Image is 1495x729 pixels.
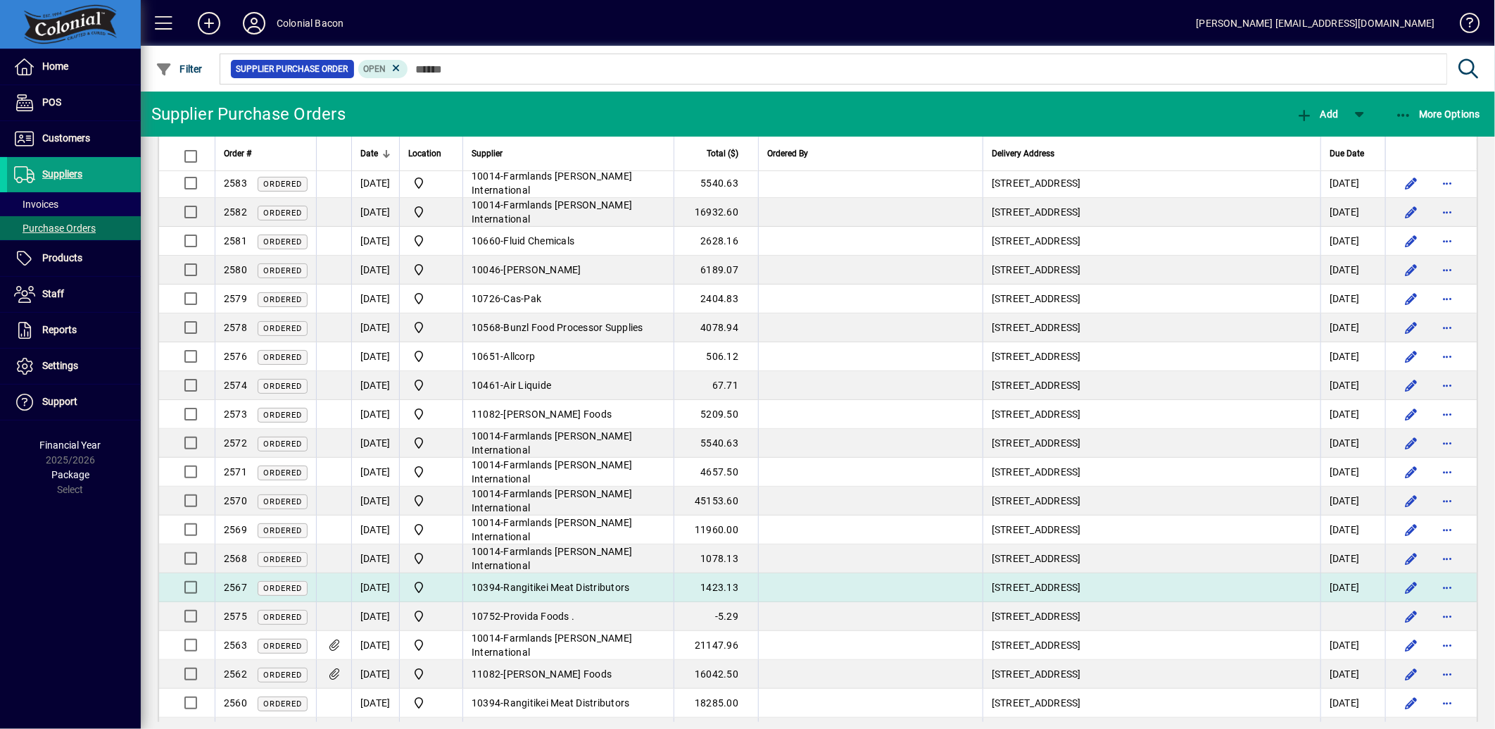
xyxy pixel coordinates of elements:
[7,49,141,85] a: Home
[767,146,974,161] div: Ordered By
[983,516,1320,544] td: [STREET_ADDRESS]
[224,524,247,535] span: 2569
[224,668,247,680] span: 2562
[408,348,454,365] span: Colonial Bacon
[408,406,454,423] span: Colonial Bacon
[983,342,1320,371] td: [STREET_ADDRESS]
[1437,634,1459,656] button: More options
[462,458,674,487] td: -
[1437,374,1459,397] button: More options
[408,175,454,192] span: Colonial Bacon
[7,349,141,384] a: Settings
[472,430,500,442] span: 10014
[462,371,674,400] td: -
[1437,345,1459,368] button: More options
[472,264,500,275] span: 10046
[351,256,399,285] td: [DATE]
[408,637,454,654] span: Colonial Bacon
[983,689,1320,718] td: [STREET_ADDRESS]
[504,582,630,593] span: Rangitikei Meat Distributors
[472,199,632,225] span: Farmlands [PERSON_NAME] International
[224,640,247,651] span: 2563
[263,584,302,593] span: Ordered
[1320,660,1385,689] td: [DATE]
[408,146,454,161] div: Location
[983,256,1320,285] td: [STREET_ADDRESS]
[1400,287,1423,310] button: Edit
[1400,634,1423,656] button: Edit
[408,232,454,249] span: Colonial Bacon
[462,256,674,285] td: -
[504,380,552,391] span: Air Liquide
[983,285,1320,313] td: [STREET_ADDRESS]
[1330,146,1364,161] span: Due Date
[472,582,500,593] span: 10394
[674,169,758,198] td: 5540.63
[360,146,378,161] span: Date
[351,689,399,718] td: [DATE]
[1437,316,1459,339] button: More options
[1437,230,1459,252] button: More options
[224,206,247,218] span: 2582
[472,611,500,622] span: 10752
[14,199,58,210] span: Invoices
[7,277,141,312] a: Staff
[462,516,674,544] td: -
[7,121,141,156] a: Customers
[1395,108,1481,120] span: More Options
[674,458,758,487] td: 4657.50
[1437,576,1459,599] button: More options
[472,633,500,644] span: 10014
[364,64,386,74] span: Open
[263,180,302,189] span: Ordered
[277,12,343,35] div: Colonial Bacon
[462,487,674,516] td: -
[1320,342,1385,371] td: [DATE]
[472,146,503,161] span: Supplier
[42,252,82,263] span: Products
[351,198,399,227] td: [DATE]
[7,216,141,240] a: Purchase Orders
[1400,461,1423,483] button: Edit
[263,382,302,391] span: Ordered
[674,227,758,256] td: 2628.16
[1437,663,1459,685] button: More options
[1400,403,1423,425] button: Edit
[7,192,141,216] a: Invoices
[674,602,758,631] td: -5.29
[224,351,247,362] span: 2576
[351,516,399,544] td: [DATE]
[472,430,632,456] span: Farmlands [PERSON_NAME] International
[360,146,391,161] div: Date
[1320,487,1385,516] td: [DATE]
[504,409,612,420] span: [PERSON_NAME] Foods
[1400,316,1423,339] button: Edit
[1437,432,1459,454] button: More options
[983,313,1320,342] td: [STREET_ADDRESS]
[1320,169,1385,198] td: [DATE]
[472,235,500,247] span: 10660
[462,602,674,631] td: -
[224,582,247,593] span: 2567
[408,550,454,567] span: Colonial Bacon
[7,241,141,276] a: Products
[263,440,302,449] span: Ordered
[351,285,399,313] td: [DATE]
[472,380,500,391] span: 10461
[983,458,1320,487] td: [STREET_ADDRESS]
[983,169,1320,198] td: [STREET_ADDRESS]
[983,400,1320,429] td: [STREET_ADDRESS]
[983,227,1320,256] td: [STREET_ADDRESS]
[224,611,247,622] span: 2575
[1320,285,1385,313] td: [DATE]
[1437,461,1459,483] button: More options
[351,487,399,516] td: [DATE]
[351,458,399,487] td: [DATE]
[462,660,674,689] td: -
[1320,573,1385,602] td: [DATE]
[351,342,399,371] td: [DATE]
[472,459,500,471] span: 10014
[472,351,500,362] span: 10651
[224,146,308,161] div: Order #
[1320,689,1385,718] td: [DATE]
